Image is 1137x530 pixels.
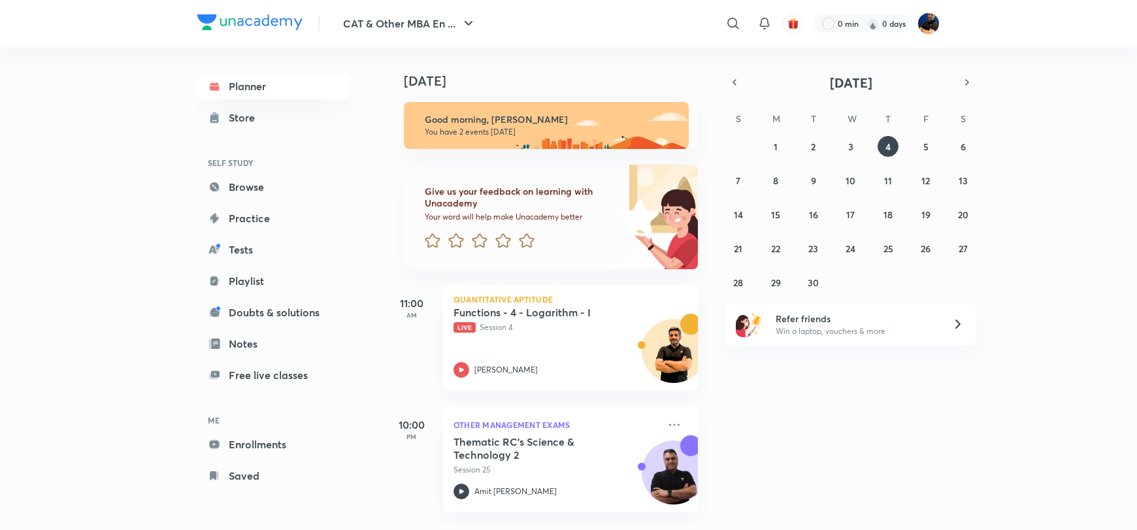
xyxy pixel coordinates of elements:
button: September 20, 2025 [953,204,974,225]
abbr: September 4, 2025 [885,141,891,153]
button: September 11, 2025 [878,170,898,191]
abbr: September 10, 2025 [846,174,855,187]
h6: Refer friends [776,312,936,325]
abbr: September 6, 2025 [961,141,966,153]
button: September 14, 2025 [728,204,749,225]
abbr: September 28, 2025 [733,276,743,289]
div: Store [229,110,263,125]
abbr: September 27, 2025 [959,242,968,255]
h4: [DATE] [404,73,711,89]
button: September 3, 2025 [840,136,861,157]
abbr: September 7, 2025 [736,174,740,187]
abbr: September 2, 2025 [811,141,816,153]
abbr: September 16, 2025 [809,208,818,221]
button: September 23, 2025 [803,238,824,259]
img: avatar [787,18,799,29]
button: September 5, 2025 [915,136,936,157]
h6: SELF STUDY [197,152,349,174]
h5: 10:00 [386,417,438,433]
button: September 24, 2025 [840,238,861,259]
button: September 9, 2025 [803,170,824,191]
p: Other Management Exams [453,417,659,433]
h6: Good morning, [PERSON_NAME] [425,114,677,125]
p: Session 25 [453,464,659,476]
button: September 18, 2025 [878,204,898,225]
a: Notes [197,331,349,357]
h5: Functions - 4 - Logarithm - I [453,306,616,319]
a: Tests [197,237,349,263]
abbr: Tuesday [811,112,816,125]
abbr: Sunday [736,112,741,125]
button: September 22, 2025 [765,238,786,259]
abbr: September 26, 2025 [921,242,931,255]
abbr: Friday [923,112,929,125]
img: Avatar [642,326,705,389]
iframe: Help widget launcher [1021,479,1123,516]
p: Amit [PERSON_NAME] [474,486,557,497]
img: Avatar [642,448,705,510]
button: September 29, 2025 [765,272,786,293]
p: You have 2 events [DATE] [425,127,677,137]
abbr: September 24, 2025 [846,242,855,255]
abbr: September 13, 2025 [959,174,968,187]
button: [DATE] [744,73,958,91]
button: September 2, 2025 [803,136,824,157]
p: Quantitative Aptitude [453,295,687,303]
a: Company Logo [197,14,303,33]
button: CAT & Other MBA En ... [335,10,484,37]
a: Saved [197,463,349,489]
button: September 26, 2025 [915,238,936,259]
button: September 25, 2025 [878,238,898,259]
button: September 19, 2025 [915,204,936,225]
abbr: September 30, 2025 [808,276,819,289]
a: Playlist [197,268,349,294]
button: September 28, 2025 [728,272,749,293]
h5: Thematic RC's Science & Technology 2 [453,435,616,461]
p: Your word will help make Unacademy better [425,212,616,222]
abbr: September 20, 2025 [958,208,968,221]
abbr: September 17, 2025 [846,208,855,221]
button: September 4, 2025 [878,136,898,157]
button: September 12, 2025 [915,170,936,191]
button: September 15, 2025 [765,204,786,225]
img: Company Logo [197,14,303,30]
button: avatar [783,13,804,34]
h6: Give us your feedback on learning with Unacademy [425,186,616,209]
a: Store [197,105,349,131]
span: Live [453,322,476,333]
abbr: September 9, 2025 [811,174,816,187]
button: September 10, 2025 [840,170,861,191]
h5: 11:00 [386,295,438,311]
span: [DATE] [830,74,872,91]
button: September 8, 2025 [765,170,786,191]
button: September 1, 2025 [765,136,786,157]
p: AM [386,311,438,319]
button: September 16, 2025 [803,204,824,225]
a: Free live classes [197,362,349,388]
abbr: Monday [772,112,780,125]
img: streak [866,17,880,30]
abbr: September 19, 2025 [921,208,931,221]
a: Browse [197,174,349,200]
abbr: September 14, 2025 [734,208,743,221]
img: referral [736,311,762,337]
img: morning [404,102,689,149]
img: Saral Nashier [917,12,940,35]
a: Enrollments [197,431,349,457]
abbr: September 25, 2025 [883,242,893,255]
p: [PERSON_NAME] [474,364,538,376]
button: September 21, 2025 [728,238,749,259]
a: Planner [197,73,349,99]
a: Practice [197,205,349,231]
p: Session 4 [453,322,659,333]
abbr: September 15, 2025 [771,208,780,221]
button: September 13, 2025 [953,170,974,191]
img: feedback_image [576,165,698,269]
abbr: September 5, 2025 [923,141,929,153]
h6: ME [197,409,349,431]
abbr: September 21, 2025 [734,242,742,255]
abbr: September 3, 2025 [848,141,853,153]
abbr: Thursday [885,112,891,125]
abbr: September 12, 2025 [921,174,930,187]
abbr: September 18, 2025 [883,208,893,221]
